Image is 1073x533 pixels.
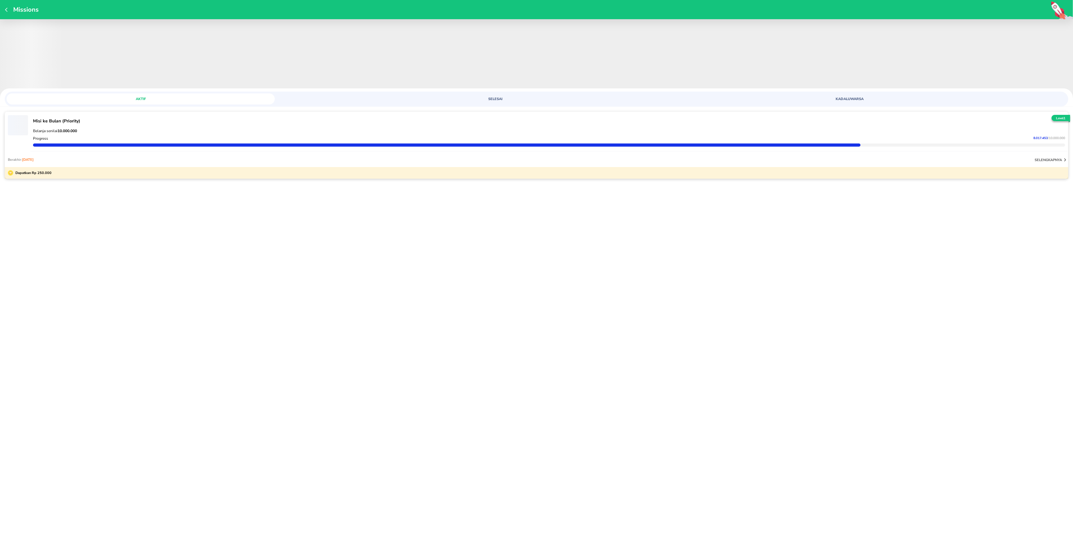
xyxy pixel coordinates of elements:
a: AKTIF [7,93,357,104]
p: Missions [10,5,39,14]
div: loyalty mission tabs [5,92,1068,104]
p: selengkapnya [1035,158,1062,162]
p: Dapatkan Rp 250.000 [13,170,52,176]
a: KADALUWARSA [716,93,1066,104]
p: Progress [33,136,48,141]
a: SELESAI [361,93,712,104]
span: 8.017.453 [1033,136,1048,140]
strong: 10.000.000 [58,128,77,133]
p: Level 1 [1050,116,1071,121]
button: ‌ [8,115,28,135]
span: KADALUWARSA [719,97,980,101]
span: SELESAI [365,97,626,101]
p: Misi ke Bulan (Priority) [33,118,1065,124]
span: Belanja senilai [33,128,77,133]
span: / 10.000.000 [1048,136,1065,140]
button: selengkapnya [1035,157,1068,163]
p: Berakhir: [8,157,34,162]
span: [DATE] [22,157,34,162]
span: AKTIF [10,97,271,101]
